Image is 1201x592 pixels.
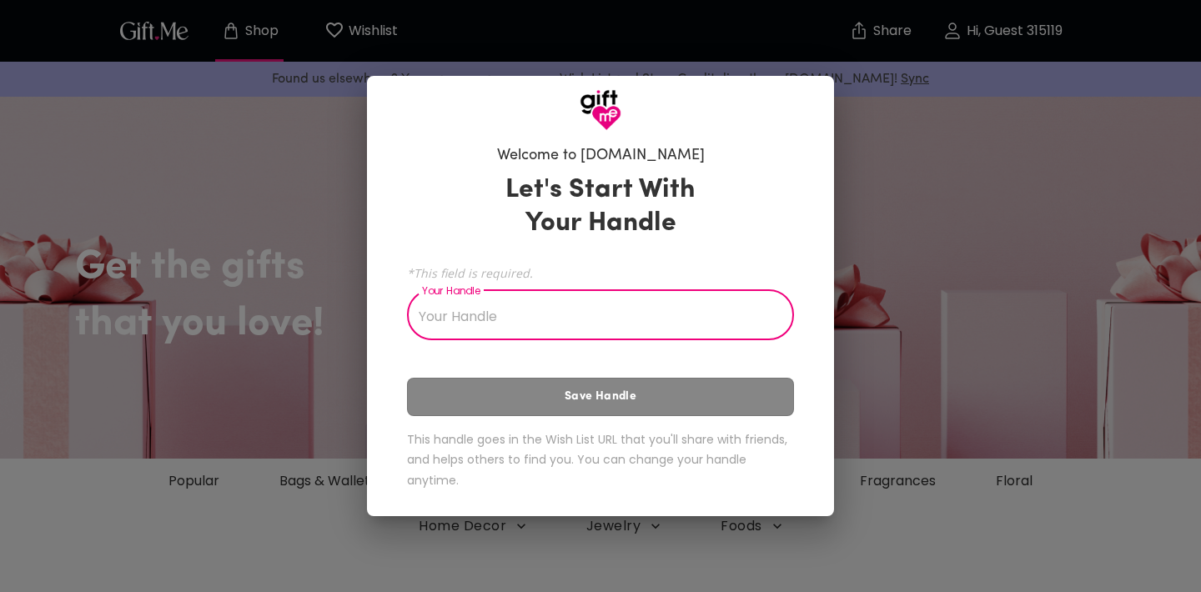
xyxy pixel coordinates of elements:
[407,265,794,281] span: *This field is required.
[485,173,716,240] h3: Let's Start With Your Handle
[407,293,776,340] input: Your Handle
[407,429,794,491] h6: This handle goes in the Wish List URL that you'll share with friends, and helps others to find yo...
[580,89,621,131] img: GiftMe Logo
[497,146,705,166] h6: Welcome to [DOMAIN_NAME]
